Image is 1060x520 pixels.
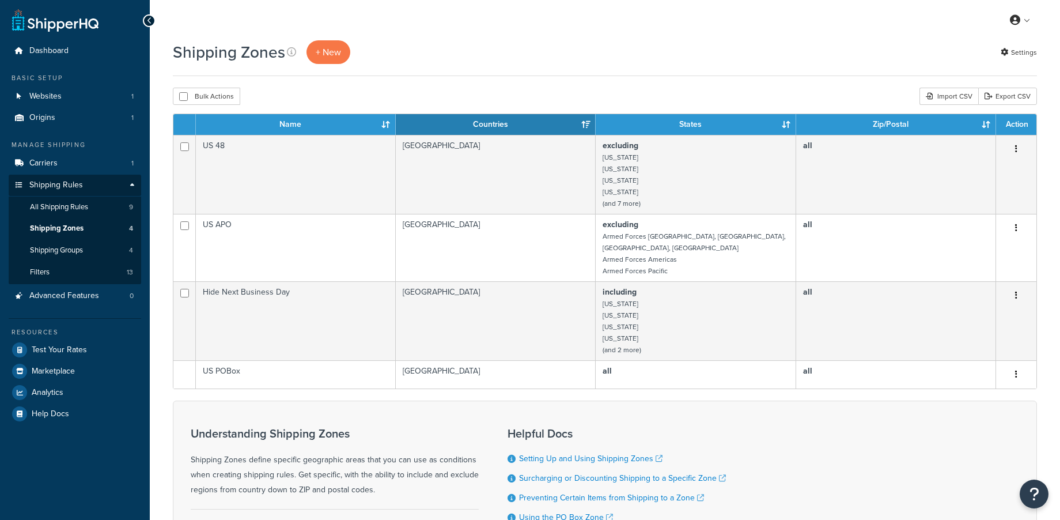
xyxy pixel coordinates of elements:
a: Preventing Certain Items from Shipping to a Zone [519,492,704,504]
a: + New [306,40,350,64]
div: Import CSV [919,88,978,105]
span: 4 [129,246,133,255]
span: 1 [131,159,134,168]
div: Manage Shipping [9,140,141,150]
b: all [603,365,612,377]
span: Websites [29,92,62,101]
td: Hide Next Business Day [196,281,396,360]
a: Filters 13 [9,262,141,283]
a: Shipping Rules [9,175,141,196]
td: [GEOGRAPHIC_DATA] [396,214,596,281]
div: Basic Setup [9,73,141,83]
b: all [803,218,812,231]
span: + New [316,46,341,59]
th: Name: activate to sort column ascending [196,114,396,135]
td: US POBox [196,360,396,389]
li: Origins [9,107,141,129]
a: Origins 1 [9,107,141,129]
small: [US_STATE] [603,152,638,163]
span: 1 [131,92,134,101]
small: [US_STATE] [603,333,638,344]
span: 0 [130,291,134,301]
a: Test Your Rates [9,340,141,360]
a: Surcharging or Discounting Shipping to a Specific Zone [519,472,726,484]
h3: Understanding Shipping Zones [191,427,479,440]
a: Shipping Zones 4 [9,218,141,239]
span: Shipping Groups [30,246,83,255]
a: Carriers 1 [9,153,141,174]
b: including [603,286,637,298]
h1: Shipping Zones [173,41,285,63]
small: Armed Forces Pacific [603,266,668,276]
small: [US_STATE] [603,322,638,332]
span: Analytics [32,388,63,398]
b: all [803,140,812,152]
b: all [803,286,812,298]
a: Setting Up and Using Shipping Zones [519,453,662,465]
td: [GEOGRAPHIC_DATA] [396,281,596,360]
span: 1 [131,113,134,123]
small: [US_STATE] [603,175,638,186]
td: US APO [196,214,396,281]
li: Carriers [9,153,141,174]
small: [US_STATE] [603,164,638,174]
td: [GEOGRAPHIC_DATA] [396,360,596,389]
a: All Shipping Rules 9 [9,197,141,218]
small: Armed Forces [GEOGRAPHIC_DATA], [GEOGRAPHIC_DATA], [GEOGRAPHIC_DATA], [GEOGRAPHIC_DATA] [603,231,786,253]
li: All Shipping Rules [9,197,141,218]
span: Advanced Features [29,291,99,301]
li: Filters [9,262,141,283]
small: [US_STATE] [603,310,638,321]
small: (and 2 more) [603,345,641,355]
span: Marketplace [32,367,75,376]
a: Export CSV [978,88,1037,105]
b: excluding [603,140,638,152]
a: Dashboard [9,40,141,62]
td: US 48 [196,135,396,214]
span: 9 [129,202,133,212]
span: 13 [127,267,133,277]
span: Shipping Zones [30,224,84,233]
button: Open Resource Center [1020,480,1048,508]
span: Filters [30,267,50,277]
li: Shipping Zones [9,218,141,239]
a: ShipperHQ Home [12,9,99,32]
th: Action [996,114,1036,135]
a: Websites 1 [9,86,141,107]
a: Marketplace [9,361,141,382]
th: Zip/Postal: activate to sort column ascending [796,114,996,135]
li: Shipping Rules [9,175,141,284]
small: [US_STATE] [603,187,638,197]
small: (and 7 more) [603,198,641,209]
th: States: activate to sort column ascending [596,114,796,135]
span: Help Docs [32,409,69,419]
b: all [803,365,812,377]
a: Settings [1001,44,1037,61]
td: [GEOGRAPHIC_DATA] [396,135,596,214]
span: Origins [29,113,55,123]
span: Shipping Rules [29,180,83,190]
small: [US_STATE] [603,299,638,309]
span: Dashboard [29,46,69,56]
span: Test Your Rates [32,345,87,355]
li: Shipping Groups [9,240,141,261]
span: 4 [129,224,133,233]
a: Help Docs [9,404,141,424]
button: Bulk Actions [173,88,240,105]
a: Analytics [9,382,141,403]
small: Armed Forces Americas [603,254,677,265]
h3: Helpful Docs [508,427,726,440]
a: Shipping Groups 4 [9,240,141,261]
th: Countries: activate to sort column ascending [396,114,596,135]
span: All Shipping Rules [30,202,88,212]
li: Advanced Features [9,285,141,307]
div: Resources [9,327,141,337]
b: excluding [603,218,638,231]
li: Websites [9,86,141,107]
span: Carriers [29,159,58,168]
